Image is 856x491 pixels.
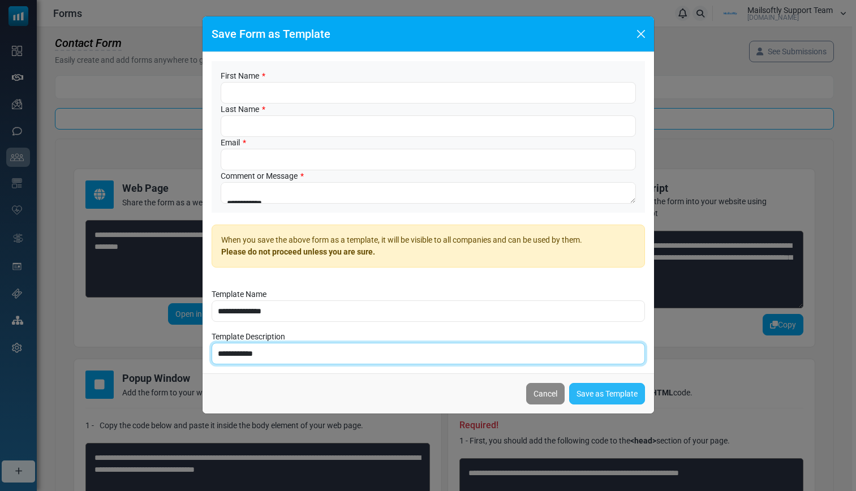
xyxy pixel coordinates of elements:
[221,170,304,182] label: Comment or Message
[569,383,645,404] a: Save as Template
[633,25,649,42] button: Close
[212,288,266,300] label: Template Name
[221,137,246,149] label: Email
[221,247,375,256] b: Please do not proceed unless you are sure.
[212,225,645,268] div: When you save the above form as a template, it will be visible to all companies and can be used b...
[526,383,565,404] button: Cancel
[221,70,265,82] label: First Name
[212,25,330,42] h5: Save Form as Template
[221,104,265,115] label: Last Name
[212,331,285,343] label: Template Description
